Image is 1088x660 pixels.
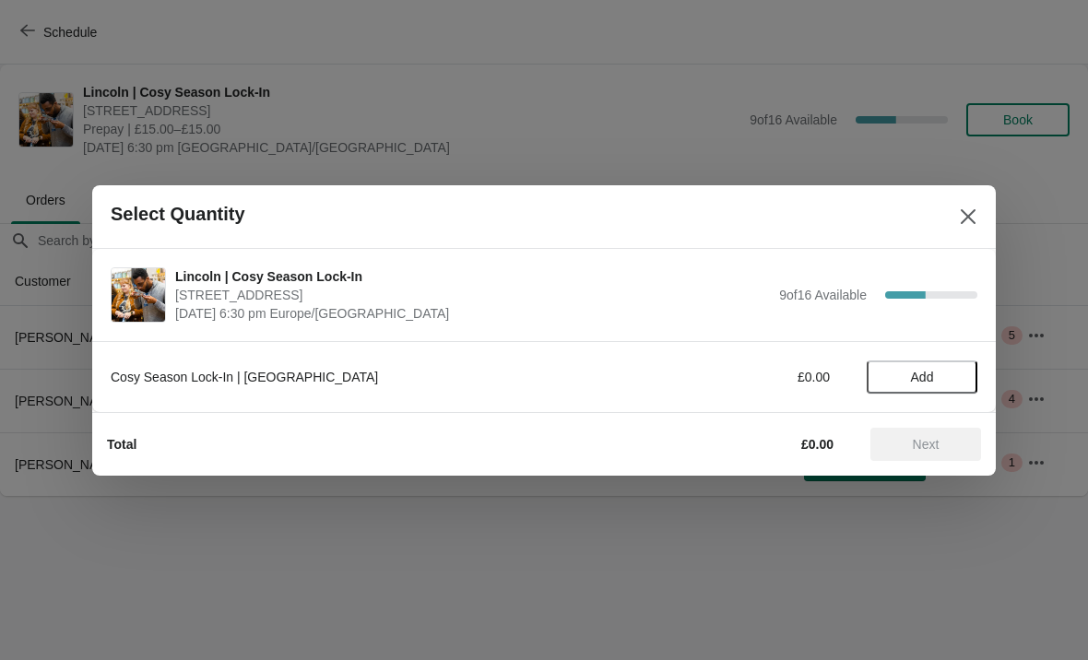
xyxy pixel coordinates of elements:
[867,360,977,394] button: Add
[175,267,770,286] span: Lincoln | Cosy Season Lock-In
[801,437,834,452] strong: £0.00
[659,368,830,386] div: £0.00
[175,304,770,323] span: [DATE] 6:30 pm Europe/[GEOGRAPHIC_DATA]
[107,437,136,452] strong: Total
[779,288,867,302] span: 9 of 16 Available
[952,200,985,233] button: Close
[111,368,622,386] div: Cosy Season Lock-In | [GEOGRAPHIC_DATA]
[175,286,770,304] span: [STREET_ADDRESS]
[112,268,165,322] img: Lincoln | Cosy Season Lock-In | 30 Sincil Street, Lincoln, LN5 7ET | September 11 | 6:30 pm Europ...
[911,370,934,384] span: Add
[111,204,245,225] h2: Select Quantity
